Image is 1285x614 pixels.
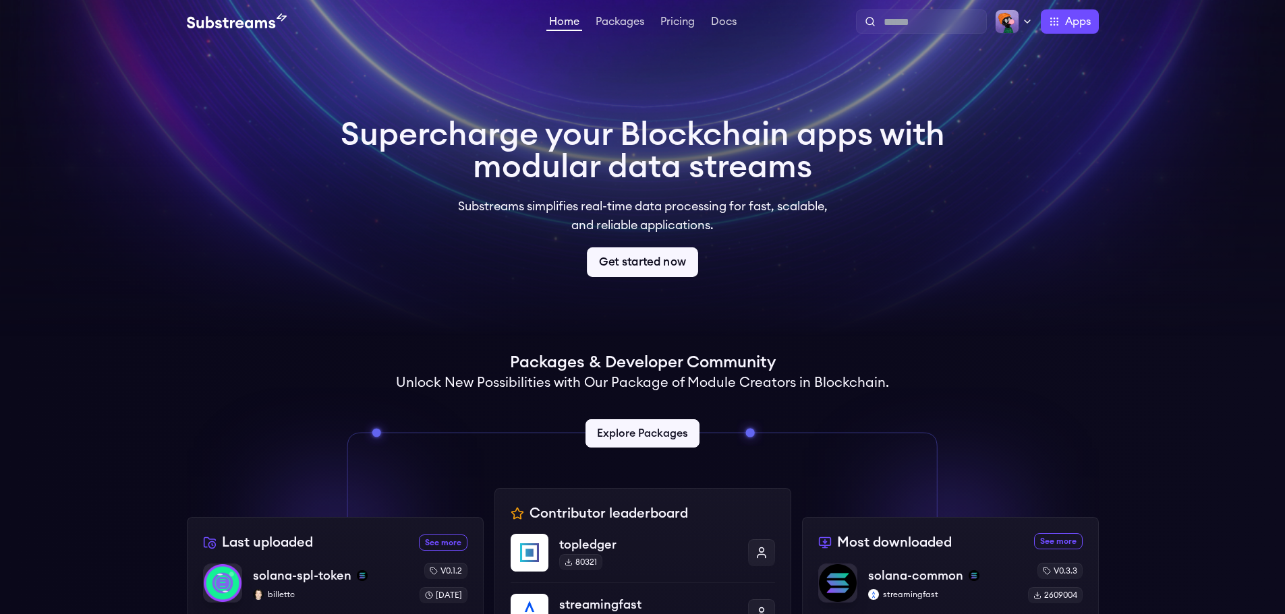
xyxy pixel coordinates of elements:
a: solana-spl-tokensolana-spl-tokensolanabillettcbillettcv0.1.2[DATE] [203,563,467,614]
a: Get started now [587,247,698,277]
p: billettc [253,589,409,600]
img: billettc [253,589,264,600]
img: streamingfast [868,589,879,600]
p: topledger [559,535,737,554]
a: Packages [593,16,647,30]
h2: Unlock New Possibilities with Our Package of Module Creators in Blockchain. [396,373,889,392]
p: streamingfast [559,595,737,614]
div: v0.1.2 [424,563,467,579]
a: Explore Packages [586,419,699,448]
a: See more most downloaded packages [1034,533,1083,549]
a: Pricing [658,16,697,30]
div: 80321 [559,554,602,570]
a: See more recently uploaded packages [419,534,467,551]
img: solana [969,570,979,581]
img: Profile [995,9,1019,34]
img: Substream's logo [187,13,287,30]
img: solana-common [819,564,857,602]
a: Docs [708,16,739,30]
img: topledger [511,534,548,572]
h1: Supercharge your Blockchain apps with modular data streams [341,119,945,183]
div: [DATE] [420,587,467,603]
div: v0.3.3 [1037,563,1083,579]
a: topledgertopledger80321 [511,534,775,582]
span: Apps [1065,13,1091,30]
img: solana [357,570,368,581]
p: Substreams simplifies real-time data processing for fast, scalable, and reliable applications. [449,197,837,235]
a: solana-commonsolana-commonsolanastreamingfaststreamingfastv0.3.32609004 [818,563,1083,614]
p: streamingfast [868,589,1017,600]
p: solana-common [868,566,963,585]
img: solana-spl-token [204,564,241,602]
p: solana-spl-token [253,566,351,585]
a: Home [546,16,582,31]
h1: Packages & Developer Community [510,352,776,373]
div: 2609004 [1028,587,1083,603]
